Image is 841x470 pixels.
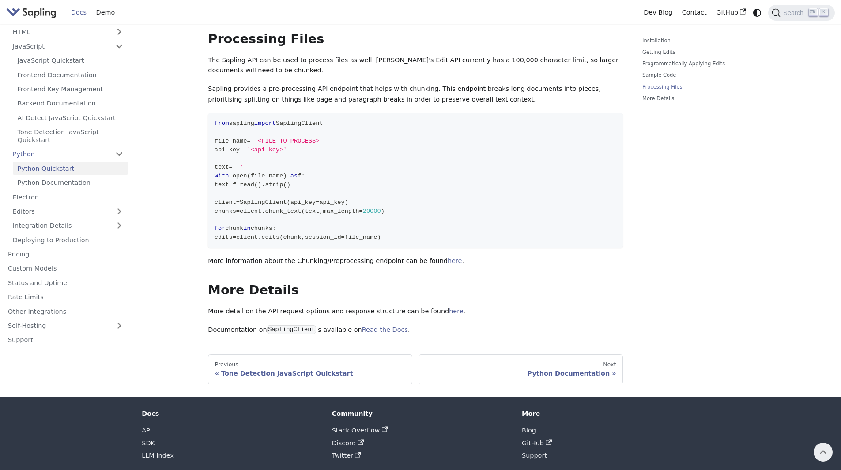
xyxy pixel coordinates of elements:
a: Read the Docs [362,326,408,333]
a: HTML [8,26,128,38]
span: edits [215,234,233,241]
span: client [215,199,236,206]
span: read [240,181,254,188]
a: Programmatically Applying Edits [642,60,762,68]
span: ) [381,208,385,214]
p: More information about the Chunking/Preprocessing endpoint can be found . [208,256,623,267]
span: ) [345,199,348,206]
a: Python Quickstart [13,162,128,175]
span: ) [258,181,261,188]
span: '' [236,164,243,170]
code: SaplingClient [267,325,316,334]
span: text [305,208,320,214]
p: Sapling provides a pre-processing API endpoint that helps with chunking. This endpoint breaks lon... [208,84,623,105]
a: Docs [66,6,91,19]
span: chunks [251,225,272,232]
a: here [448,257,462,264]
span: ( [279,234,283,241]
span: = [229,164,232,170]
span: chunk_text [265,208,301,214]
a: Frontend Key Management [13,83,128,95]
a: Tone Detection JavaScript Quickstart [13,125,128,146]
span: ( [254,181,258,188]
span: Search [781,9,809,16]
span: SaplingClient [240,199,287,206]
span: ) [283,173,287,179]
span: file_name [251,173,283,179]
div: Python Documentation [426,369,616,377]
span: for [215,225,226,232]
a: AI Detect JavaScript Quickstart [13,111,128,124]
div: Community [332,410,509,417]
span: : [272,225,276,232]
a: Stack Overflow [332,427,388,434]
span: = [316,199,319,206]
span: strip [265,181,283,188]
span: '<api-key>' [247,147,287,153]
span: : [301,173,305,179]
a: API [142,427,152,434]
span: . [258,234,261,241]
span: f [298,173,301,179]
div: Previous [215,361,406,368]
a: Other Integrations [3,305,128,318]
button: Switch between dark and light mode (currently system mode) [751,6,764,19]
h2: More Details [208,282,623,298]
a: Editors [8,205,110,218]
p: More detail on the API request options and response structure can be found . [208,306,623,317]
span: = [233,234,236,241]
span: = [247,138,250,144]
span: . [261,181,265,188]
a: Python Documentation [13,176,128,189]
span: = [236,199,240,206]
span: ( [283,181,287,188]
a: Backend Documentation [13,97,128,110]
a: LLM Index [142,452,174,459]
a: JavaScript [8,40,128,53]
span: = [240,147,243,153]
a: Demo [91,6,120,19]
span: client [236,234,258,241]
a: Contact [677,6,712,19]
a: Integration Details [8,219,128,232]
span: 20000 [363,208,381,214]
a: Twitter [332,452,361,459]
a: GitHub [522,440,552,447]
a: Blog [522,427,536,434]
a: Support [3,334,128,346]
span: from [215,120,229,127]
div: Next [426,361,616,368]
a: Installation [642,37,762,45]
a: here [449,308,463,315]
button: Search (Ctrl+K) [768,5,834,21]
p: The Sapling API can be used to process files as well. [PERSON_NAME]'s Edit API currently has a 10... [208,55,623,76]
span: , [301,234,305,241]
a: Status and Uptime [3,276,128,289]
a: GitHub [711,6,750,19]
a: More Details [642,94,762,103]
span: api_key [215,147,240,153]
a: Deploying to Production [8,233,128,246]
a: Python [8,148,128,161]
h2: Processing Files [208,31,623,47]
div: Tone Detection JavaScript Quickstart [215,369,406,377]
span: = [359,208,363,214]
span: file_name [345,234,377,241]
span: chunks [215,208,236,214]
span: , [319,208,323,214]
a: SDK [142,440,155,447]
span: max_length [323,208,359,214]
a: JavaScript Quickstart [13,54,128,67]
span: . [261,208,265,214]
span: sapling [229,120,254,127]
a: Dev Blog [639,6,677,19]
div: Docs [142,410,319,417]
a: Self-Hosting [3,319,128,332]
a: Sapling.ai [6,6,60,19]
span: session_id [305,234,341,241]
span: ( [301,208,305,214]
span: import [254,120,276,127]
span: chunk [225,225,243,232]
span: edits [261,234,279,241]
span: ) [287,181,290,188]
